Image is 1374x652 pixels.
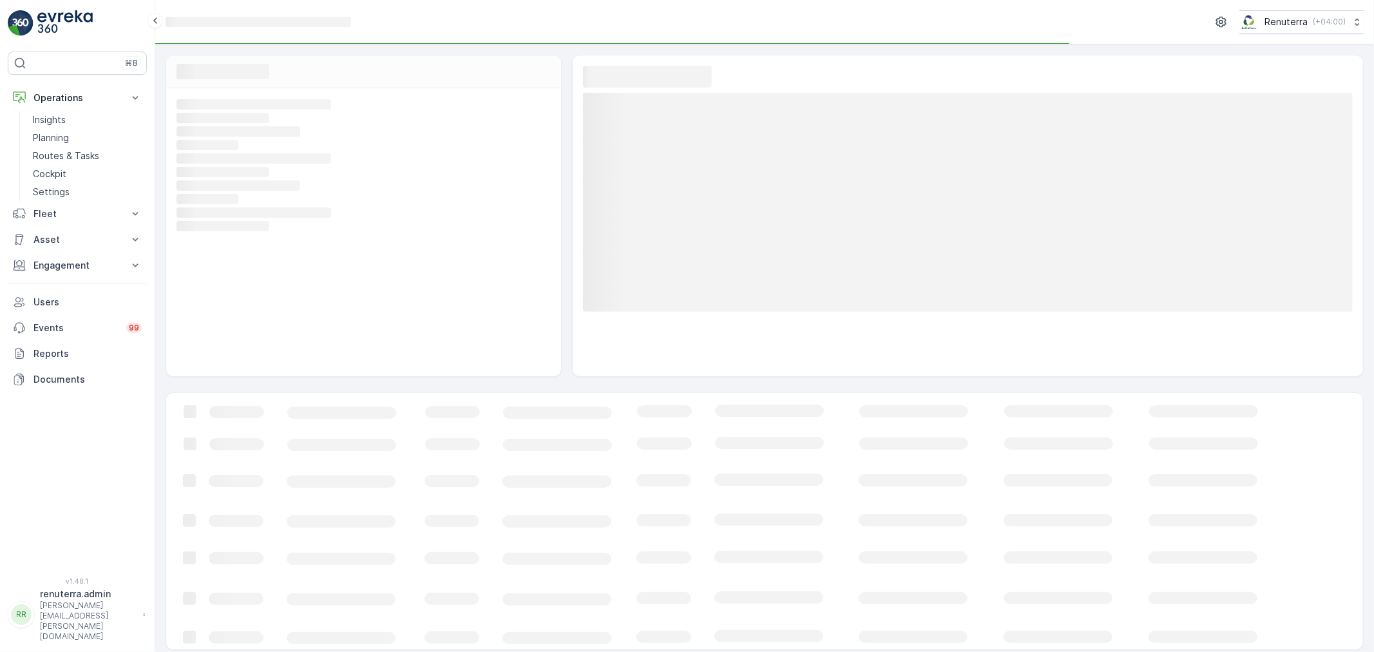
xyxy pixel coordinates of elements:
p: Users [33,296,142,309]
a: Insights [28,111,147,129]
button: Asset [8,227,147,253]
a: Events99 [8,315,147,341]
p: Fleet [33,207,121,220]
p: renuterra.admin [40,588,137,600]
button: Renuterra(+04:00) [1239,10,1364,34]
p: Planning [33,131,69,144]
p: ( +04:00 ) [1313,17,1346,27]
button: Engagement [8,253,147,278]
p: Insights [33,113,66,126]
p: Documents [33,373,142,386]
p: ⌘B [125,58,138,68]
img: logo_light-DOdMpM7g.png [37,10,93,36]
span: v 1.48.1 [8,577,147,585]
a: Users [8,289,147,315]
p: Operations [33,91,121,104]
img: Screenshot_2024-07-26_at_13.33.01.png [1239,15,1259,29]
p: Routes & Tasks [33,149,99,162]
p: Events [33,321,119,334]
a: Routes & Tasks [28,147,147,165]
a: Settings [28,183,147,201]
a: Planning [28,129,147,147]
p: Settings [33,186,70,198]
button: Fleet [8,201,147,227]
p: Cockpit [33,168,66,180]
a: Reports [8,341,147,367]
p: [PERSON_NAME][EMAIL_ADDRESS][PERSON_NAME][DOMAIN_NAME] [40,600,137,642]
a: Cockpit [28,165,147,183]
p: 99 [129,323,139,333]
p: Renuterra [1264,15,1308,28]
button: RRrenuterra.admin[PERSON_NAME][EMAIL_ADDRESS][PERSON_NAME][DOMAIN_NAME] [8,588,147,642]
p: Engagement [33,259,121,272]
div: RR [11,604,32,625]
p: Reports [33,347,142,360]
button: Operations [8,85,147,111]
img: logo [8,10,33,36]
a: Documents [8,367,147,392]
p: Asset [33,233,121,246]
